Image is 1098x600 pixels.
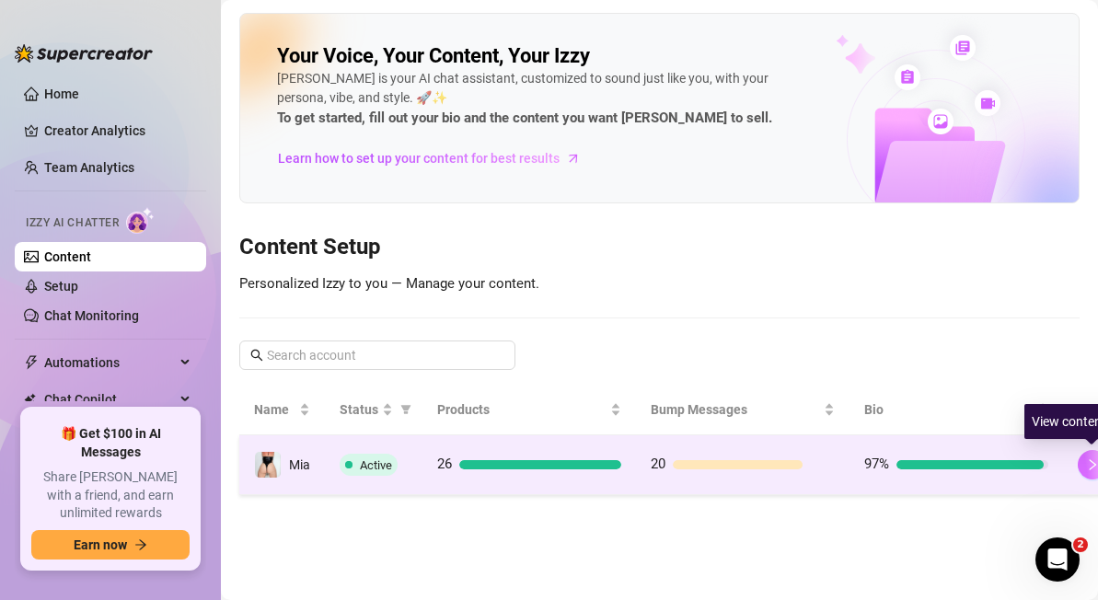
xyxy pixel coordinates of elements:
img: Mia [255,452,281,478]
img: Chat Copilot [24,393,36,406]
span: 97% [864,456,889,472]
div: [PERSON_NAME] is your AI chat assistant, customized to sound just like you, with your persona, vi... [277,69,813,130]
input: Search account [267,345,490,365]
span: Personalized Izzy to you — Manage your content. [239,275,539,292]
span: arrow-right [134,538,147,551]
img: AI Chatter [126,207,155,234]
span: Mia [289,457,310,472]
span: thunderbolt [24,355,39,370]
h2: Your Voice, Your Content, Your Izzy [277,43,590,69]
span: 20 [651,456,665,472]
iframe: Intercom live chat [1035,537,1080,582]
a: Setup [44,279,78,294]
span: Automations [44,348,175,377]
span: Bump Messages [651,399,820,420]
img: logo-BBDzfeDw.svg [15,44,153,63]
th: Name [239,385,325,435]
th: Bump Messages [636,385,850,435]
span: Izzy AI Chatter [26,214,119,232]
a: Creator Analytics [44,116,191,145]
span: Products [437,399,607,420]
th: Bio [850,385,1063,435]
span: arrow-right [564,149,583,167]
th: Status [325,385,422,435]
span: 🎁 Get $100 in AI Messages [31,425,190,461]
a: Content [44,249,91,264]
a: Chat Monitoring [44,308,139,323]
th: Products [422,385,636,435]
span: filter [400,404,411,415]
span: Bio [864,399,1034,420]
button: Earn nowarrow-right [31,530,190,560]
h3: Content Setup [239,233,1080,262]
a: Home [44,87,79,101]
span: search [250,349,263,362]
a: Learn how to set up your content for best results [277,144,595,173]
span: Name [254,399,295,420]
span: Active [360,458,392,472]
span: Chat Copilot [44,385,175,414]
img: ai-chatter-content-library-cLFOSyPT.png [793,15,1079,202]
a: Team Analytics [44,160,134,175]
span: Learn how to set up your content for best results [278,148,560,168]
strong: To get started, fill out your bio and the content you want [PERSON_NAME] to sell. [277,110,772,126]
span: 2 [1073,537,1088,552]
span: 26 [437,456,452,472]
span: Status [340,399,378,420]
span: filter [397,396,415,423]
span: Earn now [74,537,127,552]
span: Share [PERSON_NAME] with a friend, and earn unlimited rewards [31,468,190,523]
